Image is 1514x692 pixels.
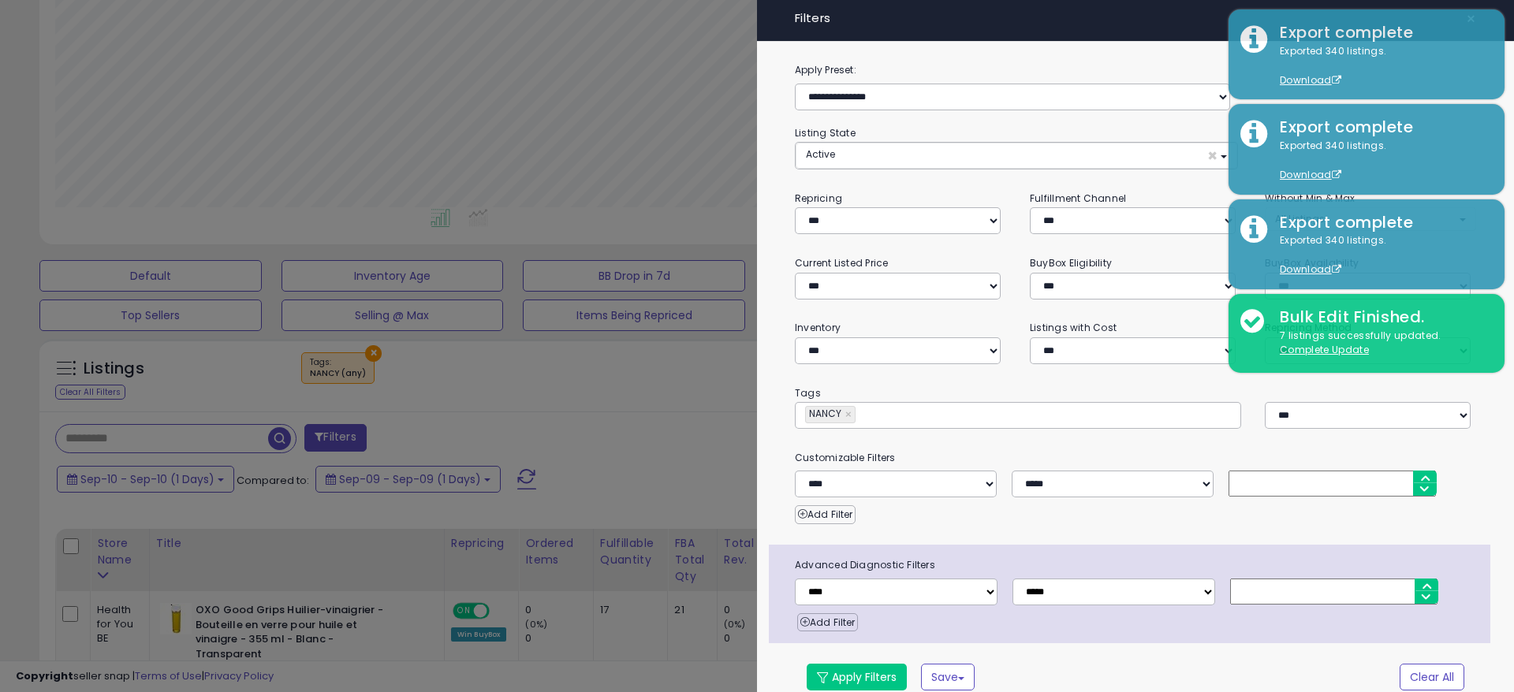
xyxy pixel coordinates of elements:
span: × [1207,147,1218,164]
div: Exported 340 listings. [1268,233,1493,277]
span: Active [806,147,835,161]
small: Tags [783,385,1488,402]
small: BuyBox Eligibility [1030,256,1112,270]
small: Repricing [795,192,842,205]
div: Bulk Edit Finished. [1268,306,1493,329]
button: Active × [796,143,1237,169]
button: Add Filter [795,505,856,524]
u: Complete Update [1280,343,1369,356]
button: Apply Filters [807,664,907,690]
h4: Filters [795,12,1476,25]
div: Export complete [1268,116,1493,139]
small: Fulfillment Channel [1030,192,1126,205]
div: Exported 340 listings. [1268,139,1493,183]
button: Clear All [1400,664,1464,690]
small: Inventory [795,321,841,334]
small: Without Min & Max [1265,192,1356,205]
small: Customizable Filters [783,449,1488,467]
div: Export complete [1268,211,1493,234]
small: Listing State [795,126,856,140]
span: Advanced Diagnostic Filters [783,556,1490,574]
button: Save [921,664,975,690]
span: × [1466,8,1476,30]
a: Download [1280,262,1341,276]
button: Add Filter [797,613,858,632]
label: Apply Preset: [783,61,1488,79]
a: Download [1280,73,1341,87]
button: × [1460,8,1482,30]
span: NANCY [806,407,841,420]
div: 7 listings successfully updated. [1268,329,1493,358]
a: Download [1280,168,1341,181]
small: Listings with Cost [1030,321,1117,334]
div: Export complete [1268,21,1493,44]
small: Current Listed Price [795,256,888,270]
a: × [845,407,855,422]
div: Exported 340 listings. [1268,44,1493,88]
